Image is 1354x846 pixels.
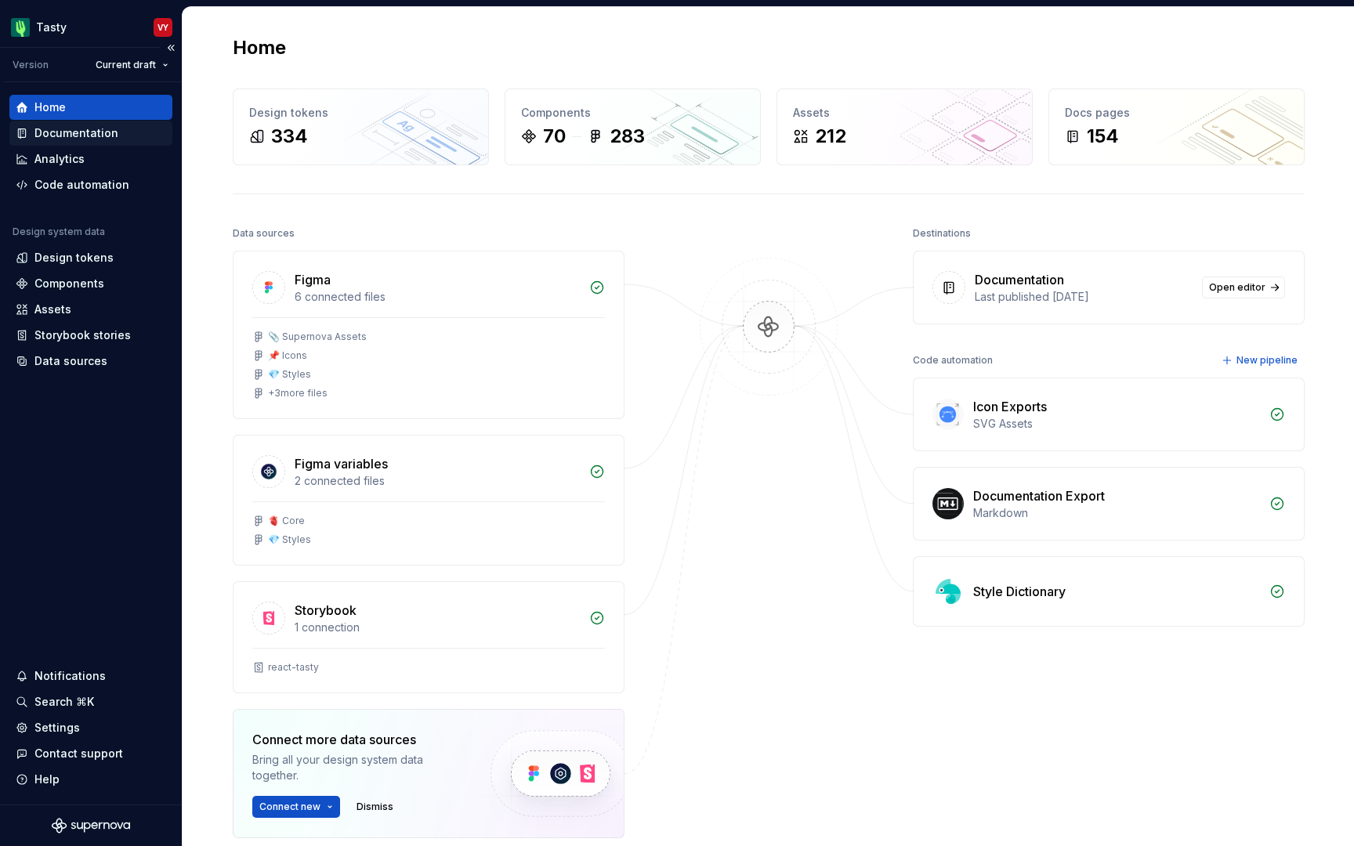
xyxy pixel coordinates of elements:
[34,177,129,193] div: Code automation
[233,435,625,566] a: Figma variables2 connected files🫀 Core💎 Styles
[34,125,118,141] div: Documentation
[34,772,60,787] div: Help
[34,99,66,115] div: Home
[295,601,357,620] div: Storybook
[34,151,85,167] div: Analytics
[52,818,130,833] svg: Supernova Logo
[160,37,182,59] button: Collapse sidebar
[34,694,94,710] div: Search ⌘K
[34,302,71,317] div: Assets
[975,270,1064,289] div: Documentation
[89,54,176,76] button: Current draft
[349,796,400,818] button: Dismiss
[9,245,172,270] a: Design tokens
[9,349,172,374] a: Data sources
[9,172,172,197] a: Code automation
[9,741,172,766] button: Contact support
[34,668,106,684] div: Notifications
[543,124,566,149] div: 70
[357,801,393,813] span: Dismiss
[521,105,744,121] div: Components
[13,59,49,71] div: Version
[973,505,1260,521] div: Markdown
[268,349,307,362] div: 📌 Icons
[9,715,172,740] a: Settings
[295,454,388,473] div: Figma variables
[233,35,286,60] h2: Home
[1217,349,1305,371] button: New pipeline
[9,121,172,146] a: Documentation
[973,486,1105,505] div: Documentation Export
[295,289,580,305] div: 6 connected files
[34,746,123,761] div: Contact support
[96,59,156,71] span: Current draft
[268,515,305,527] div: 🫀 Core
[249,105,472,121] div: Design tokens
[973,582,1066,601] div: Style Dictionary
[36,20,67,35] div: Tasty
[975,289,1193,305] div: Last published [DATE]
[815,124,846,149] div: 212
[268,661,319,674] div: react-tasty
[259,801,320,813] span: Connect new
[295,473,580,489] div: 2 connected files
[505,89,761,165] a: Components70283
[9,95,172,120] a: Home
[252,730,464,749] div: Connect more data sources
[34,720,80,736] div: Settings
[913,222,971,244] div: Destinations
[252,752,464,783] div: Bring all your design system data together.
[9,663,172,689] button: Notifications
[1048,89,1305,165] a: Docs pages154
[1236,354,1298,367] span: New pipeline
[9,689,172,714] button: Search ⌘K
[9,146,172,172] a: Analytics
[973,416,1260,432] div: SVG Assets
[233,251,625,419] a: Figma6 connected files📎 Supernova Assets📌 Icons💎 Styles+3more files
[268,368,311,381] div: 💎 Styles
[1209,281,1265,294] span: Open editor
[268,331,367,343] div: 📎 Supernova Assets
[9,323,172,348] a: Storybook stories
[13,226,105,238] div: Design system data
[295,270,331,289] div: Figma
[1087,124,1119,149] div: 154
[34,250,114,266] div: Design tokens
[233,581,625,693] a: Storybook1 connectionreact-tasty
[268,387,328,399] div: + 3 more files
[233,89,489,165] a: Design tokens334
[34,353,107,369] div: Data sources
[11,18,30,37] img: 5a785b6b-c473-494b-9ba3-bffaf73304c7.png
[9,767,172,792] button: Help
[793,105,1016,121] div: Assets
[9,271,172,296] a: Components
[9,297,172,322] a: Assets
[1202,277,1285,298] a: Open editor
[268,533,311,546] div: 💎 Styles
[252,796,340,818] button: Connect new
[295,620,580,635] div: 1 connection
[233,222,295,244] div: Data sources
[271,124,308,149] div: 334
[913,349,993,371] div: Code automation
[34,327,131,343] div: Storybook stories
[973,397,1047,416] div: Icon Exports
[777,89,1033,165] a: Assets212
[1065,105,1288,121] div: Docs pages
[3,10,179,44] button: TastyVY
[157,21,168,34] div: VY
[610,124,645,149] div: 283
[34,276,104,291] div: Components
